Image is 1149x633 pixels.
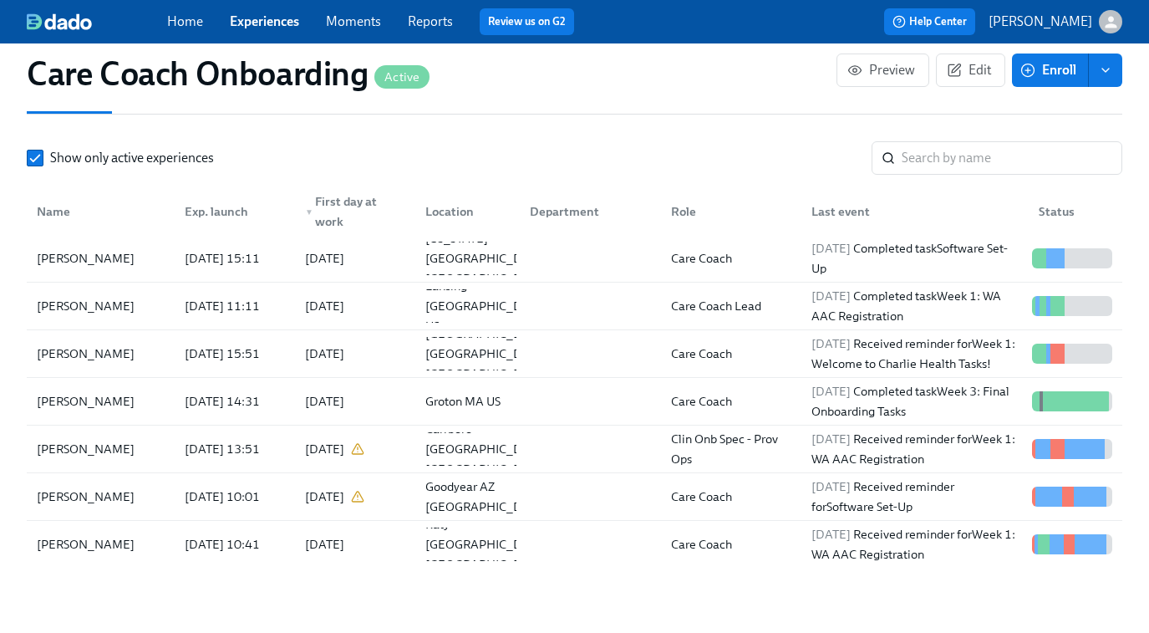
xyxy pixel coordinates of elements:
div: Care Coach [664,534,799,554]
span: [DATE] [811,527,851,542]
div: [DATE] 14:31 [178,391,292,411]
svg: This date applies to this experience only. It differs from the user's profile (2025/08/05). [351,490,364,503]
a: Home [167,13,203,29]
div: [PERSON_NAME][DATE] 10:41[DATE]Katy [GEOGRAPHIC_DATA] [GEOGRAPHIC_DATA]Care Coach[DATE] Received ... [27,521,1122,568]
div: [PERSON_NAME][DATE] 10:01[DATE]Goodyear AZ [GEOGRAPHIC_DATA]Care Coach[DATE] Received reminder fo... [27,473,1122,521]
span: [DATE] [811,288,851,304]
div: Exp. launch [178,202,292,222]
a: Review us on G2 [488,13,566,30]
input: Search by name [902,141,1122,175]
a: dado [27,13,167,30]
div: [US_STATE] [GEOGRAPHIC_DATA] [GEOGRAPHIC_DATA] [419,228,555,288]
div: Exp. launch [171,195,292,228]
div: Carrboro [GEOGRAPHIC_DATA] [GEOGRAPHIC_DATA] [419,419,555,479]
div: [DATE] [305,344,344,364]
div: Lansing [GEOGRAPHIC_DATA] US [419,276,555,336]
div: Care Coach [664,344,799,364]
div: Received reminder for Week 1: WA AAC Registration [805,429,1025,469]
span: [DATE] [811,431,851,447]
button: Help Center [884,8,975,35]
div: Received reminder for Software Set-Up [805,477,1025,517]
div: [DATE] [305,534,344,554]
div: [DATE] 13:51 [178,439,292,459]
span: Enroll [1024,62,1076,79]
span: Help Center [892,13,967,30]
img: dado [27,13,92,30]
div: Received reminder for Week 1: WA AAC Registration [805,524,1025,564]
span: ▼ [305,208,313,217]
button: Edit [936,54,1005,87]
div: Status [1032,202,1119,222]
div: [PERSON_NAME][DATE] 15:11[DATE][US_STATE] [GEOGRAPHIC_DATA] [GEOGRAPHIC_DATA]Care Coach[DATE] Com... [27,235,1122,283]
div: Role [664,202,799,222]
div: [GEOGRAPHIC_DATA] [GEOGRAPHIC_DATA] [GEOGRAPHIC_DATA] [419,324,555,384]
div: [DATE] [305,487,344,507]
button: enroll [1089,54,1122,87]
div: Name [30,202,171,222]
span: [DATE] [811,336,851,351]
div: [PERSON_NAME] [30,487,171,507]
div: [DATE] 15:11 [178,248,292,268]
div: Location [419,202,516,222]
button: Review us on G2 [480,8,574,35]
div: [DATE] [305,296,344,316]
div: [PERSON_NAME] [30,439,171,459]
span: Show only active experiences [50,149,214,167]
div: Location [412,195,516,228]
div: First day at work [298,191,412,232]
div: ▼First day at work [292,195,412,228]
div: Last event [798,195,1025,228]
div: [PERSON_NAME] [30,344,171,364]
div: [DATE] 10:41 [178,534,292,554]
button: Preview [836,54,929,87]
div: [PERSON_NAME] [30,534,171,554]
div: [DATE] 11:11 [178,296,292,316]
div: Name [30,195,171,228]
div: Goodyear AZ [GEOGRAPHIC_DATA] [419,477,555,517]
div: Care Coach [664,248,799,268]
div: [PERSON_NAME][DATE] 14:31[DATE]Groton MA USCare Coach[DATE] Completed taskWeek 3: Final Onboardin... [27,378,1122,426]
svg: This date applies to this experience only. It differs from the user's profile (2024/09/30). [351,442,364,456]
div: Care Coach [664,391,799,411]
div: Completed task Software Set-Up [805,238,1025,278]
a: Reports [408,13,453,29]
div: Care Coach Lead [664,296,799,316]
div: [PERSON_NAME][DATE] 15:51[DATE][GEOGRAPHIC_DATA] [GEOGRAPHIC_DATA] [GEOGRAPHIC_DATA]Care Coach[DA... [27,330,1122,378]
span: [DATE] [811,241,851,256]
a: Experiences [230,13,299,29]
div: [PERSON_NAME][DATE] 11:11[DATE]Lansing [GEOGRAPHIC_DATA] USCare Coach Lead[DATE] Completed taskWe... [27,283,1122,330]
div: Clin Onb Spec - Prov Ops [664,429,799,469]
div: [DATE] [305,391,344,411]
div: [PERSON_NAME] [30,296,171,316]
div: Care Coach [664,487,799,507]
div: Groton MA US [419,391,516,411]
span: [DATE] [811,479,851,494]
span: Edit [950,62,991,79]
div: [PERSON_NAME][DATE] 13:51[DATE]Carrboro [GEOGRAPHIC_DATA] [GEOGRAPHIC_DATA]Clin Onb Spec - Prov O... [27,426,1122,473]
div: [PERSON_NAME] [30,391,171,411]
div: Role [658,195,799,228]
div: [DATE] 10:01 [178,487,292,507]
div: Status [1025,195,1119,228]
button: [PERSON_NAME] [989,10,1122,33]
p: [PERSON_NAME] [989,13,1092,31]
div: Completed task Week 1: WA AAC Registration [805,286,1025,326]
h1: Care Coach Onboarding [27,54,430,94]
div: Katy [GEOGRAPHIC_DATA] [GEOGRAPHIC_DATA] [419,514,555,574]
div: [DATE] [305,248,344,268]
div: [DATE] 15:51 [178,344,292,364]
button: Enroll [1012,54,1089,87]
span: Active [374,71,430,84]
div: [PERSON_NAME] [30,248,171,268]
div: Department [516,195,658,228]
div: Completed task Week 3: Final Onboarding Tasks [805,381,1025,421]
div: Last event [805,202,1025,222]
a: Moments [326,13,381,29]
div: [DATE] [305,439,344,459]
div: Department [523,202,658,222]
div: Received reminder for Week 1: Welcome to Charlie Health Tasks! [805,334,1025,374]
span: Preview [851,62,915,79]
span: [DATE] [811,384,851,399]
